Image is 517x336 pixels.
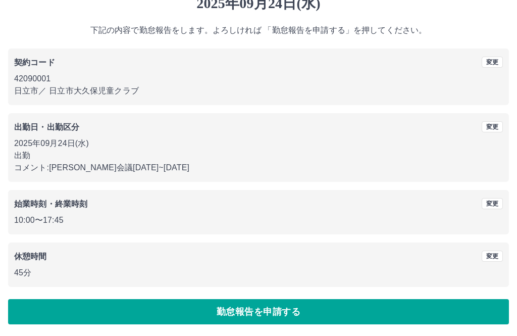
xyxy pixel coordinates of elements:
button: 変更 [482,57,503,68]
p: 日立市 ／ 日立市大久保児童クラブ [14,85,503,97]
button: 変更 [482,251,503,262]
b: 始業時刻・終業時刻 [14,200,87,208]
p: 出勤 [14,150,503,162]
b: 出勤日・出勤区分 [14,123,79,131]
p: 42090001 [14,73,503,85]
p: 10:00 〜 17:45 [14,214,503,226]
button: 変更 [482,121,503,132]
p: 45分 [14,267,503,279]
p: 2025年09月24日(水) [14,137,503,150]
b: 契約コード [14,58,55,67]
p: 下記の内容で勤怠報告をします。よろしければ 「勤怠報告を申請する」を押してください。 [8,24,509,36]
button: 勤怠報告を申請する [8,299,509,324]
p: コメント: [PERSON_NAME]会議[DATE]~[DATE] [14,162,503,174]
button: 変更 [482,198,503,209]
b: 休憩時間 [14,252,47,261]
